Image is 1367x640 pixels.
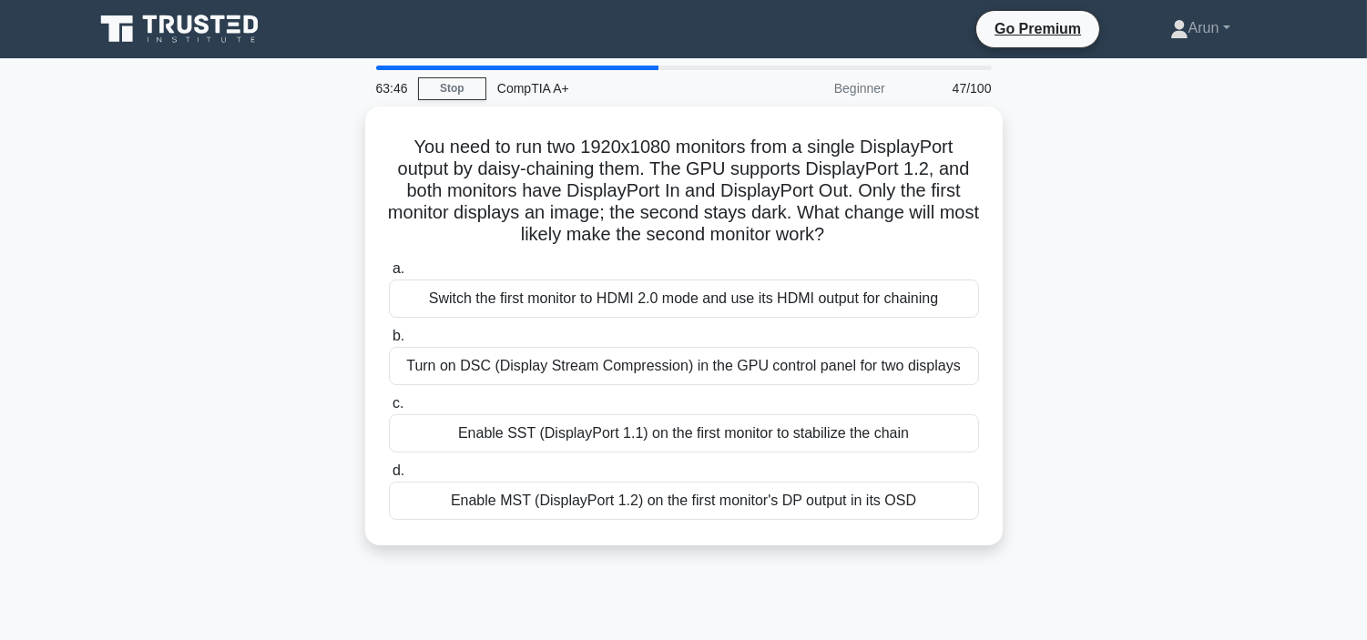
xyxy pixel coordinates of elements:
span: c. [393,395,403,411]
span: b. [393,328,404,343]
span: d. [393,462,404,478]
span: a. [393,260,404,276]
div: Enable MST (DisplayPort 1.2) on the first monitor's DP output in its OSD [389,482,979,520]
a: Stop [418,77,486,100]
div: 63:46 [365,70,418,107]
div: Beginner [737,70,896,107]
div: 47/100 [896,70,1003,107]
div: Enable SST (DisplayPort 1.1) on the first monitor to stabilize the chain [389,414,979,452]
a: Arun [1127,10,1274,46]
div: Turn on DSC (Display Stream Compression) in the GPU control panel for two displays [389,347,979,385]
a: Go Premium [984,17,1092,40]
h5: You need to run two 1920x1080 monitors from a single DisplayPort output by daisy-chaining them. T... [387,136,981,247]
div: Switch the first monitor to HDMI 2.0 mode and use its HDMI output for chaining [389,279,979,318]
div: CompTIA A+ [486,70,737,107]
